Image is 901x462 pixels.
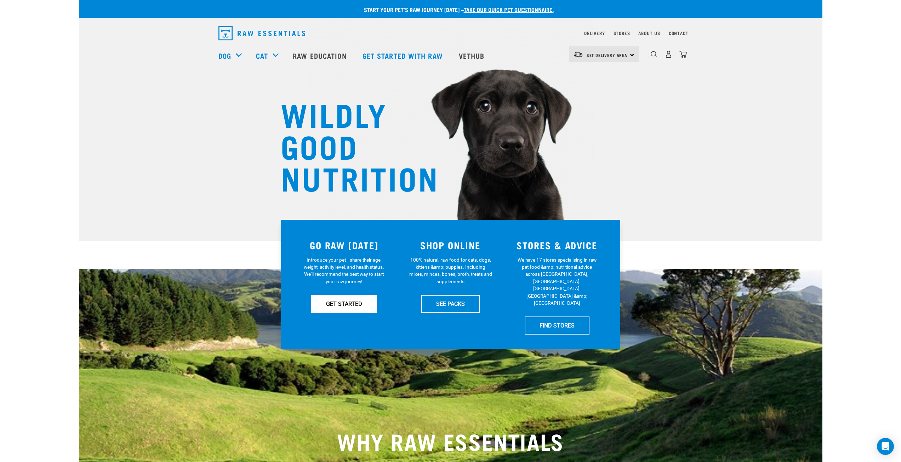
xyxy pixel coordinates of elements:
[421,295,480,313] a: SEE PACKS
[281,97,422,193] h1: WILDLY GOOD NUTRITION
[614,32,630,34] a: Stores
[638,32,660,34] a: About Us
[669,32,689,34] a: Contact
[256,50,268,61] a: Cat
[409,256,492,285] p: 100% natural, raw food for cats, dogs, kittens &amp; puppies. Including mixes, minces, bones, bro...
[574,51,583,58] img: van-moving.png
[295,240,393,251] h3: GO RAW [DATE]
[218,428,683,454] h2: WHY RAW ESSENTIALS
[401,240,500,251] h3: SHOP ONLINE
[464,8,554,11] a: take our quick pet questionnaire.
[218,26,305,40] img: Raw Essentials Logo
[213,23,689,43] nav: dropdown navigation
[525,316,589,334] a: FIND STORES
[302,256,386,285] p: Introduce your pet—share their age, weight, activity level, and health status. We'll recommend th...
[218,50,231,61] a: Dog
[452,41,494,70] a: Vethub
[355,41,452,70] a: Get started with Raw
[286,41,355,70] a: Raw Education
[679,51,687,58] img: home-icon@2x.png
[515,256,599,307] p: We have 17 stores specialising in raw pet food &amp; nutritional advice across [GEOGRAPHIC_DATA],...
[79,41,822,70] nav: dropdown navigation
[584,32,605,34] a: Delivery
[84,5,828,14] p: Start your pet’s raw journey [DATE] –
[665,51,672,58] img: user.png
[587,54,628,56] span: Set Delivery Area
[877,438,894,455] div: Open Intercom Messenger
[651,51,657,58] img: home-icon-1@2x.png
[311,295,377,313] a: GET STARTED
[508,240,606,251] h3: STORES & ADVICE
